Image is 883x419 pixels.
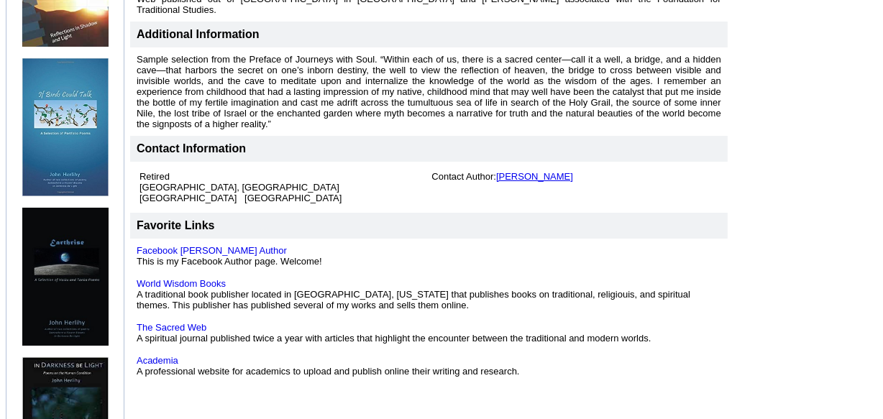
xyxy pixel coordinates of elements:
[137,245,287,256] a: Facebook [PERSON_NAME] Author
[22,47,23,54] img: shim.gif
[22,208,109,346] img: 74021.jpg
[431,171,573,182] font: Contact Author:
[22,196,23,203] img: shim.gif
[139,171,342,203] font: Retired [GEOGRAPHIC_DATA], [GEOGRAPHIC_DATA] [GEOGRAPHIC_DATA] [GEOGRAPHIC_DATA]
[137,322,206,333] a: The Sacred Web
[137,245,322,267] font: This is my Facebook Author page. Welcome!
[137,219,214,231] font: Favorite Links
[137,28,260,40] font: Additional Information
[137,54,721,129] font: Sample selection from the Preface of Journeys with Soul. “Within each of us, there is a sacred ce...
[496,171,573,182] a: [PERSON_NAME]
[137,278,226,289] a: World Wisdom Books
[137,322,651,344] font: A spiritual journal published twice a year with articles that highlight the encounter between the...
[137,355,520,377] font: A professional website for academics to upload and publish online their writing and research.
[137,142,246,155] font: Contact Information
[22,58,109,196] img: 74994.jpg
[137,278,690,310] font: A traditional book publisher located in [GEOGRAPHIC_DATA], [US_STATE] that publishes books on tra...
[22,346,23,353] img: shim.gif
[137,355,178,366] a: Academia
